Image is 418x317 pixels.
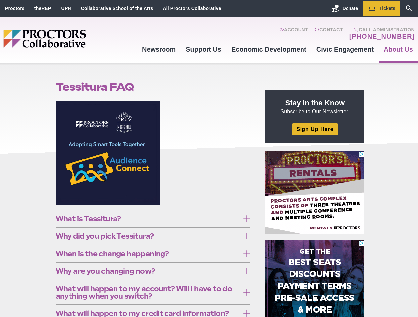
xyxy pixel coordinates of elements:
[81,6,153,11] a: Collaborative School of the Arts
[379,40,418,58] a: About Us
[311,40,379,58] a: Civic Engagement
[137,40,181,58] a: Newsroom
[5,6,24,11] a: Proctors
[292,123,337,135] a: Sign Up Here
[56,250,240,257] span: When is the change happening?
[226,40,311,58] a: Economic Development
[363,1,400,16] a: Tickets
[163,6,221,11] a: All Proctors Collaborative
[379,6,395,11] span: Tickets
[349,32,415,40] a: [PHONE_NUMBER]
[56,285,240,299] span: What will happen to my account? Will I have to do anything when you switch?
[315,27,343,40] a: Contact
[56,267,240,275] span: Why are you changing now?
[3,30,137,48] img: Proctors logo
[56,215,240,222] span: What is Tessitura?
[34,6,51,11] a: theREP
[279,27,308,40] a: Account
[56,81,250,93] h1: Tessitura FAQ
[56,310,240,317] span: What will happen to my credit card information?
[265,151,364,234] iframe: Advertisement
[348,27,415,32] span: Call Administration
[343,6,358,11] span: Donate
[285,99,345,107] strong: Stay in the Know
[326,1,363,16] a: Donate
[56,232,240,240] span: Why did you pick Tessitura?
[273,98,356,115] p: Subscribe to Our Newsletter.
[181,40,226,58] a: Support Us
[61,6,71,11] a: UPH
[400,1,418,16] a: Search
